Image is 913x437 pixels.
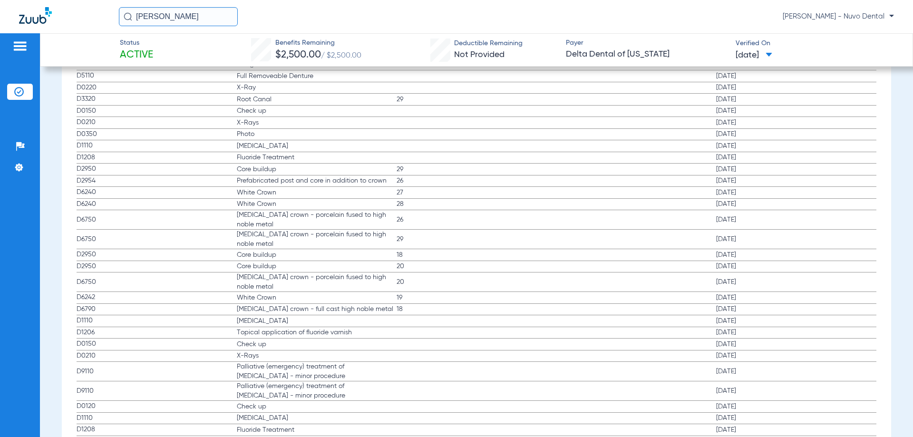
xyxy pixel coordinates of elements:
[77,425,236,435] span: D1208
[237,129,397,139] span: Photo
[77,367,236,377] span: D9110
[77,94,236,104] span: D3320
[566,38,728,48] span: Payer
[716,340,876,349] span: [DATE]
[237,262,397,271] span: Core buildup
[77,250,236,260] span: D2950
[77,413,236,423] span: D1110
[19,7,52,24] img: Zuub Logo
[77,153,236,163] span: D1208
[716,425,876,435] span: [DATE]
[397,293,556,302] span: 19
[716,386,876,396] span: [DATE]
[237,293,397,302] span: White Crown
[397,262,556,271] span: 20
[77,328,236,338] span: D1206
[454,50,505,59] span: Not Provided
[237,272,397,291] span: [MEDICAL_DATA] crown - porcelain fused to high noble metal
[397,215,556,224] span: 26
[716,83,876,92] span: [DATE]
[77,199,236,209] span: D6240
[77,401,236,411] span: D0120
[865,391,913,437] iframe: Chat Widget
[77,187,236,197] span: D6240
[397,234,556,244] span: 29
[397,188,556,197] span: 27
[77,316,236,326] span: D1110
[397,199,556,209] span: 28
[77,262,236,272] span: D2950
[237,362,397,381] span: Palliative (emergency) treatment of [MEDICAL_DATA] - minor procedure
[237,316,397,326] span: [MEDICAL_DATA]
[237,381,397,400] span: Palliative (emergency) treatment of [MEDICAL_DATA] - minor procedure
[716,71,876,81] span: [DATE]
[237,413,397,423] span: [MEDICAL_DATA]
[237,230,397,249] span: [MEDICAL_DATA] crown - porcelain fused to high noble metal
[77,339,236,349] span: D0150
[120,38,153,48] span: Status
[77,117,236,127] span: D0210
[783,12,894,21] span: [PERSON_NAME] - Nuvo Dental
[120,49,153,62] span: Active
[716,129,876,139] span: [DATE]
[397,176,556,185] span: 26
[237,83,397,92] span: X-Ray
[275,50,321,60] span: $2,500.00
[237,118,397,127] span: X-Rays
[77,141,236,151] span: D1110
[716,316,876,326] span: [DATE]
[716,293,876,302] span: [DATE]
[237,351,397,360] span: X-Rays
[237,71,397,81] span: Full Removeable Denture
[237,176,397,185] span: Prefabricated post and core in addition to crown
[716,95,876,104] span: [DATE]
[237,328,397,337] span: Topical application of fluoride varnish
[716,176,876,185] span: [DATE]
[77,277,236,287] span: D6750
[77,176,236,186] span: D2954
[716,304,876,314] span: [DATE]
[397,277,556,287] span: 20
[237,188,397,197] span: White Crown
[716,165,876,174] span: [DATE]
[736,39,897,49] span: Verified On
[275,38,361,48] span: Benefits Remaining
[237,165,397,174] span: Core buildup
[237,304,397,314] span: [MEDICAL_DATA] crown - full cast high noble metal
[77,234,236,244] span: D6750
[237,106,397,116] span: Check up
[237,402,397,411] span: Check up
[716,153,876,162] span: [DATE]
[237,210,397,229] span: [MEDICAL_DATA] crown - porcelain fused to high noble metal
[77,386,236,396] span: D9110
[397,304,556,314] span: 18
[716,234,876,244] span: [DATE]
[321,52,361,59] span: / $2,500.00
[716,367,876,376] span: [DATE]
[77,83,236,93] span: D0220
[454,39,523,49] span: Deductible Remaining
[237,340,397,349] span: Check up
[77,215,236,225] span: D6750
[77,292,236,302] span: D6242
[716,141,876,151] span: [DATE]
[77,71,236,81] span: D5110
[237,250,397,260] span: Core buildup
[716,413,876,423] span: [DATE]
[716,402,876,411] span: [DATE]
[12,40,28,52] img: hamburger-icon
[716,199,876,209] span: [DATE]
[716,277,876,287] span: [DATE]
[716,188,876,197] span: [DATE]
[716,215,876,224] span: [DATE]
[237,95,397,104] span: Root Canal
[716,106,876,116] span: [DATE]
[124,12,132,21] img: Search Icon
[77,106,236,116] span: D0150
[237,153,397,162] span: Fluoride Treatment
[237,141,397,151] span: [MEDICAL_DATA]
[716,328,876,337] span: [DATE]
[77,351,236,361] span: D0210
[566,49,728,60] span: Delta Dental of [US_STATE]
[77,129,236,139] span: D0350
